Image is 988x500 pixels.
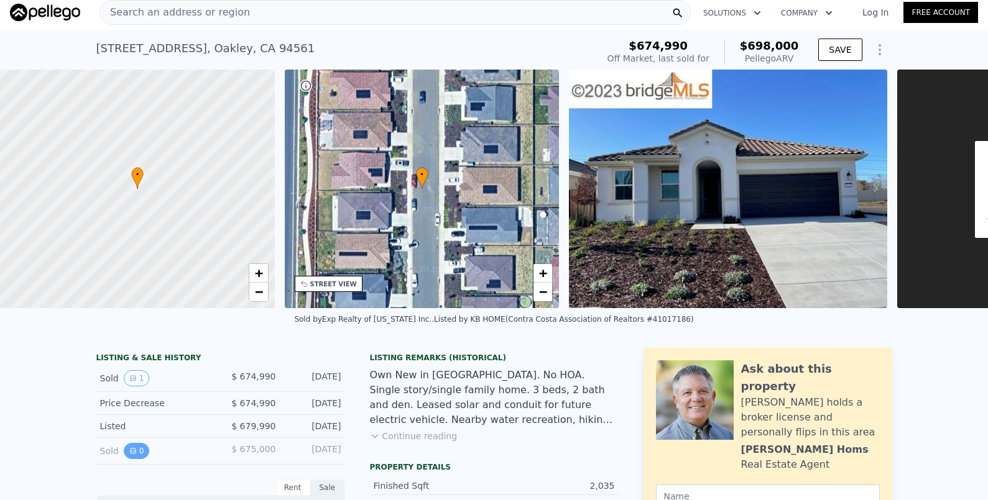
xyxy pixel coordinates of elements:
[96,40,315,57] div: [STREET_ADDRESS] , Oakley , CA 94561
[569,70,887,308] img: Sale: 165908648 Parcel: 40611384
[741,395,880,440] div: [PERSON_NAME] holds a broker license and personally flips in this area
[100,443,211,459] div: Sold
[740,52,799,65] div: Pellego ARV
[100,370,211,386] div: Sold
[903,2,978,23] a: Free Account
[100,397,211,409] div: Price Decrease
[607,52,709,65] div: Off Market, last sold for
[231,444,275,454] span: $ 675,000
[539,284,547,299] span: −
[741,457,830,472] div: Real Estate Agent
[275,480,310,496] div: Rent
[847,6,903,19] a: Log In
[370,368,619,427] div: Own New in [GEOGRAPHIC_DATA]. No HOA. Single story/single family home. 3 beds, 2 bath and den. Le...
[131,169,144,180] span: •
[818,39,862,61] button: SAVE
[124,443,150,459] button: View historical data
[96,353,345,365] div: LISTING & SALE HISTORY
[254,265,262,281] span: +
[374,480,494,492] div: Finished Sqft
[10,4,80,21] img: Pellego
[771,2,843,24] button: Company
[434,315,694,324] div: Listed by KB HOME (Contra Costa Association of Realtors #41017186)
[131,167,144,189] div: •
[370,353,619,363] div: Listing Remarks (Historical)
[249,283,268,301] a: Zoom out
[286,397,341,409] div: [DATE]
[693,2,771,24] button: Solutions
[294,315,434,324] div: Sold by Exp Realty of [US_STATE] Inc. .
[286,420,341,432] div: [DATE]
[740,39,799,52] span: $698,000
[867,37,892,62] button: Show Options
[494,480,615,492] div: 2,035
[370,430,458,442] button: Continue reading
[533,264,552,283] a: Zoom in
[249,264,268,283] a: Zoom in
[124,370,150,386] button: View historical data
[100,420,211,432] div: Listed
[254,284,262,299] span: −
[310,480,345,496] div: Sale
[231,421,275,431] span: $ 679,990
[286,443,341,459] div: [DATE]
[533,283,552,301] a: Zoom out
[100,5,250,20] span: Search an address or region
[629,39,688,52] span: $674,990
[231,371,275,381] span: $ 674,990
[416,167,428,189] div: •
[310,280,357,289] div: STREET VIEW
[416,169,428,180] span: •
[741,360,880,395] div: Ask about this property
[231,398,275,408] span: $ 674,990
[370,462,619,472] div: Property details
[539,265,547,281] span: +
[286,370,341,386] div: [DATE]
[741,442,869,457] div: [PERSON_NAME] Homs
